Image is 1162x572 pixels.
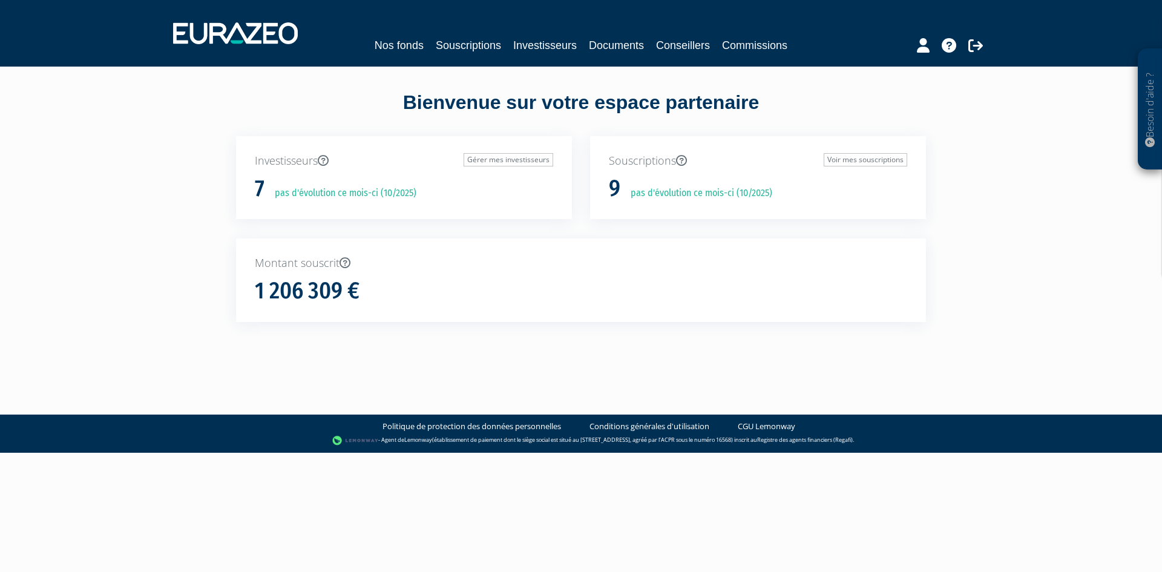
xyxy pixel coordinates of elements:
a: Voir mes souscriptions [824,153,907,166]
p: pas d'évolution ce mois-ci (10/2025) [266,186,416,200]
h1: 1 206 309 € [255,278,359,304]
div: - Agent de (établissement de paiement dont le siège social est situé au [STREET_ADDRESS], agréé p... [12,435,1150,447]
a: Documents [589,37,644,54]
a: Registre des agents financiers (Regafi) [757,436,853,444]
p: Montant souscrit [255,255,907,271]
a: Conditions générales d'utilisation [589,421,709,432]
p: Investisseurs [255,153,553,169]
img: logo-lemonway.png [332,435,379,447]
p: Souscriptions [609,153,907,169]
h1: 9 [609,176,620,202]
a: CGU Lemonway [738,421,795,432]
p: Besoin d'aide ? [1143,55,1157,164]
a: Nos fonds [375,37,424,54]
a: Souscriptions [436,37,501,54]
a: Conseillers [656,37,710,54]
a: Gérer mes investisseurs [464,153,553,166]
div: Bienvenue sur votre espace partenaire [227,89,935,136]
img: 1732889491-logotype_eurazeo_blanc_rvb.png [173,22,298,44]
a: Politique de protection des données personnelles [382,421,561,432]
a: Lemonway [404,436,432,444]
a: Commissions [722,37,787,54]
h1: 7 [255,176,264,202]
p: pas d'évolution ce mois-ci (10/2025) [622,186,772,200]
a: Investisseurs [513,37,577,54]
